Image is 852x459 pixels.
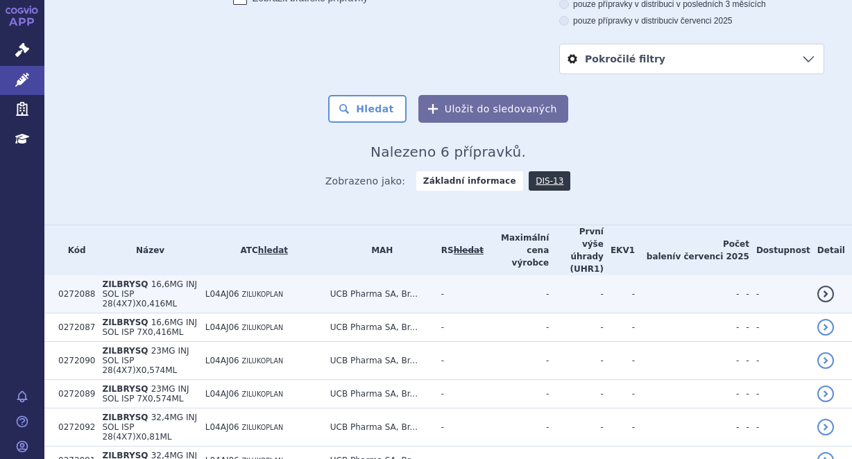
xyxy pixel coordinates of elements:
[749,408,810,447] td: -
[817,386,834,402] a: detail
[749,275,810,313] td: -
[328,95,407,123] button: Hledat
[323,342,434,380] td: UCB Pharma SA, Br...
[559,15,824,26] label: pouze přípravky v distribuci
[434,380,484,408] td: -
[434,313,484,342] td: -
[635,225,749,275] th: Počet balení
[817,419,834,435] a: detail
[484,342,549,380] td: -
[604,275,635,313] td: -
[549,380,604,408] td: -
[484,408,549,447] td: -
[51,408,95,447] td: 0272092
[749,225,810,275] th: Dostupnost
[416,171,523,191] strong: Základní informace
[817,319,834,336] a: detail
[51,275,95,313] td: 0272088
[484,225,549,275] th: Maximální cena výrobce
[102,279,197,309] span: 16,6MG INJ SOL ISP 28(4X7)X0,416ML
[323,275,434,313] td: UCB Pharma SA, Br...
[51,380,95,408] td: 0272089
[635,313,739,342] td: -
[529,171,570,191] a: DIS-13
[810,225,852,275] th: Detail
[51,342,95,380] td: 0272090
[434,408,484,447] td: -
[635,342,739,380] td: -
[370,144,526,160] span: Nalezeno 6 přípravků.
[242,390,284,398] span: ZILUKOPLAN
[102,318,197,337] span: 16,6MG INJ SOL ISP 7X0,416ML
[205,289,239,299] span: L04AJ06
[739,342,749,380] td: -
[323,225,434,275] th: MAH
[323,408,434,447] td: UCB Pharma SA, Br...
[434,342,484,380] td: -
[674,16,733,26] span: v červenci 2025
[258,245,288,255] a: hledat
[205,389,239,399] span: L04AJ06
[102,413,197,442] span: 32,4MG INJ SOL ISP 28(4X7)X0,81ML
[102,279,148,289] span: ZILBRYSQ
[739,380,749,408] td: -
[675,252,749,261] span: v červenci 2025
[434,275,484,313] td: -
[198,225,323,275] th: ATC
[102,384,148,394] span: ZILBRYSQ
[635,380,739,408] td: -
[102,413,148,422] span: ZILBRYSQ
[604,380,635,408] td: -
[95,225,198,275] th: Název
[749,380,810,408] td: -
[635,275,739,313] td: -
[817,352,834,369] a: detail
[484,275,549,313] td: -
[205,422,239,432] span: L04AJ06
[739,313,749,342] td: -
[102,346,148,356] span: ZILBRYSQ
[51,225,95,275] th: Kód
[205,322,239,332] span: L04AJ06
[102,384,189,404] span: 23MG INJ SOL ISP 7X0,574ML
[323,380,434,408] td: UCB Pharma SA, Br...
[102,318,148,327] span: ZILBRYSQ
[739,408,749,447] td: -
[749,342,810,380] td: -
[242,291,284,298] span: ZILUKOPLAN
[484,313,549,342] td: -
[484,380,549,408] td: -
[242,324,284,331] span: ZILUKOPLAN
[749,313,810,342] td: -
[549,225,604,275] th: První výše úhrady (UHR1)
[242,357,284,365] span: ZILUKOPLAN
[604,313,635,342] td: -
[434,225,484,275] th: RS
[51,313,95,342] td: 0272087
[604,225,635,275] th: EKV1
[560,44,824,73] a: Pokročilé filtry
[242,424,284,431] span: ZILUKOPLAN
[205,356,239,365] span: L04AJ06
[635,408,739,447] td: -
[323,313,434,342] td: UCB Pharma SA, Br...
[454,245,484,255] del: hledat
[604,408,635,447] td: -
[549,408,604,447] td: -
[102,346,189,375] span: 23MG INJ SOL ISP 28(4X7)X0,574ML
[454,245,484,255] a: vyhledávání neobsahuje žádnou platnou referenční skupinu
[817,286,834,302] a: detail
[739,275,749,313] td: -
[549,275,604,313] td: -
[549,342,604,380] td: -
[325,171,406,191] span: Zobrazeno jako:
[418,95,568,123] button: Uložit do sledovaných
[549,313,604,342] td: -
[604,342,635,380] td: -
